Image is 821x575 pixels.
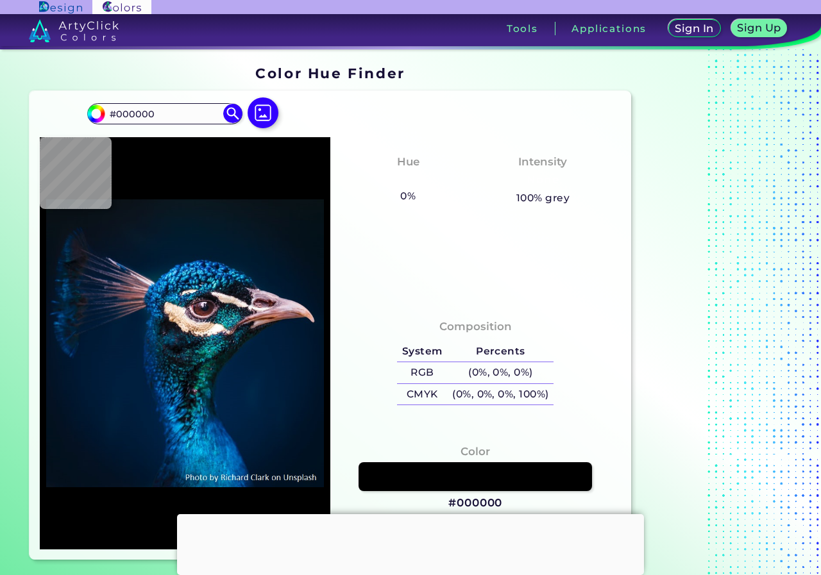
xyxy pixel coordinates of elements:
h5: Percents [447,341,554,362]
h3: None [387,172,430,188]
iframe: Advertisement [177,514,644,572]
img: img_pavlin.jpg [46,144,324,544]
h5: (0%, 0%, 0%) [447,362,554,383]
h3: Tools [507,24,538,33]
iframe: Advertisement [636,61,797,565]
img: logo_artyclick_colors_white.svg [29,19,119,42]
h4: Composition [439,317,512,336]
h5: 100% grey [516,190,570,206]
h5: RGB [397,362,447,383]
img: icon picture [248,97,278,128]
h5: CMYK [397,384,447,405]
img: ArtyClick Design logo [39,1,82,13]
h4: Intensity [518,153,567,171]
h5: Sign In [675,23,714,34]
h4: Hue [397,153,419,171]
h5: 0% [395,188,420,204]
img: icon search [223,104,242,123]
h3: None [521,172,564,188]
h5: (0%, 0%, 0%, 100%) [447,384,554,405]
h5: Sign Up [737,22,781,33]
h5: System [397,341,447,362]
h3: #000000 [448,496,502,511]
input: type color.. [105,105,224,122]
h4: Color [461,442,490,461]
a: Sign Up [731,19,787,37]
h1: Color Hue Finder [255,63,405,83]
h3: Applications [571,24,647,33]
a: Sign In [668,19,721,37]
